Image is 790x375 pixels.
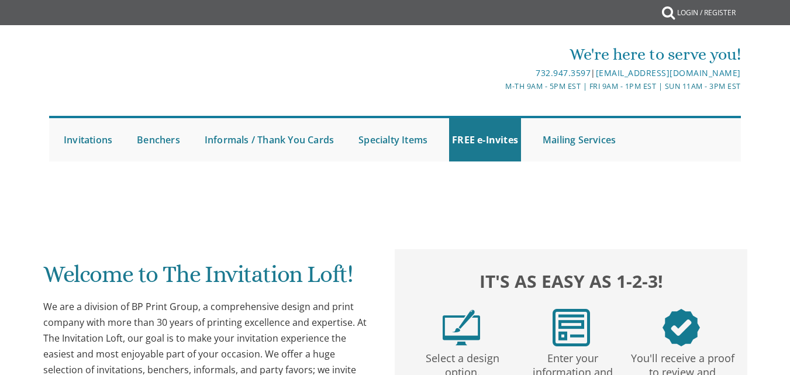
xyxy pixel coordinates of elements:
div: | [280,66,741,80]
a: Informals / Thank You Cards [202,118,337,161]
h2: It's as easy as 1-2-3! [406,269,736,294]
h1: Welcome to The Invitation Loft! [43,262,373,296]
img: step1.png [443,309,480,346]
a: 732.947.3597 [536,67,591,78]
div: We're here to serve you! [280,43,741,66]
img: step2.png [553,309,590,346]
a: Benchers [134,118,183,161]
a: Specialty Items [356,118,430,161]
a: Invitations [61,118,115,161]
a: [EMAIL_ADDRESS][DOMAIN_NAME] [596,67,741,78]
a: FREE e-Invites [449,118,521,161]
div: M-Th 9am - 5pm EST | Fri 9am - 1pm EST | Sun 11am - 3pm EST [280,80,741,92]
img: step3.png [663,309,700,346]
a: Mailing Services [540,118,619,161]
